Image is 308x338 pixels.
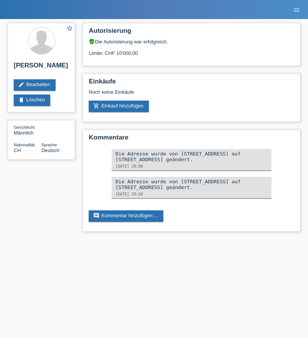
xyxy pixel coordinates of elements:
div: Noch keine Einkäufe [89,89,294,101]
div: Limite: CHF 10'000.00 [89,45,294,56]
h2: Einkäufe [89,78,294,89]
a: star_border [66,25,73,33]
span: Nationalität [14,143,35,147]
h2: Kommentare [89,134,294,145]
span: Geschlecht [14,125,35,130]
div: Männlich [14,124,41,136]
div: [DATE] 20:30 [115,192,268,196]
i: edit [18,82,24,88]
i: comment [93,213,99,219]
i: add_shopping_cart [93,103,99,109]
h2: [PERSON_NAME] [14,62,69,73]
i: delete [18,97,24,103]
span: Schweiz [14,147,21,153]
i: menu [293,6,300,14]
h2: Autorisierung [89,27,294,38]
a: commentKommentar hinzufügen ... [89,210,163,222]
i: star_border [66,25,73,32]
span: Sprache [41,143,57,147]
a: add_shopping_cartEinkauf hinzufügen [89,101,149,112]
span: Deutsch [41,147,60,153]
a: menu [289,7,304,12]
a: deleteLöschen [14,95,50,106]
a: editBearbeiten [14,79,56,91]
div: Die Adresse wurde von [STREET_ADDRESS] auf [STREET_ADDRESS] geändert. [115,151,268,162]
i: verified_user [89,38,95,45]
div: [DATE] 20:00 [115,164,268,168]
div: Die Adresse wurde von [STREET_ADDRESS] auf [STREET_ADDRESS] geändert. [115,179,268,190]
div: Die Autorisierung war erfolgreich. [89,38,294,45]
